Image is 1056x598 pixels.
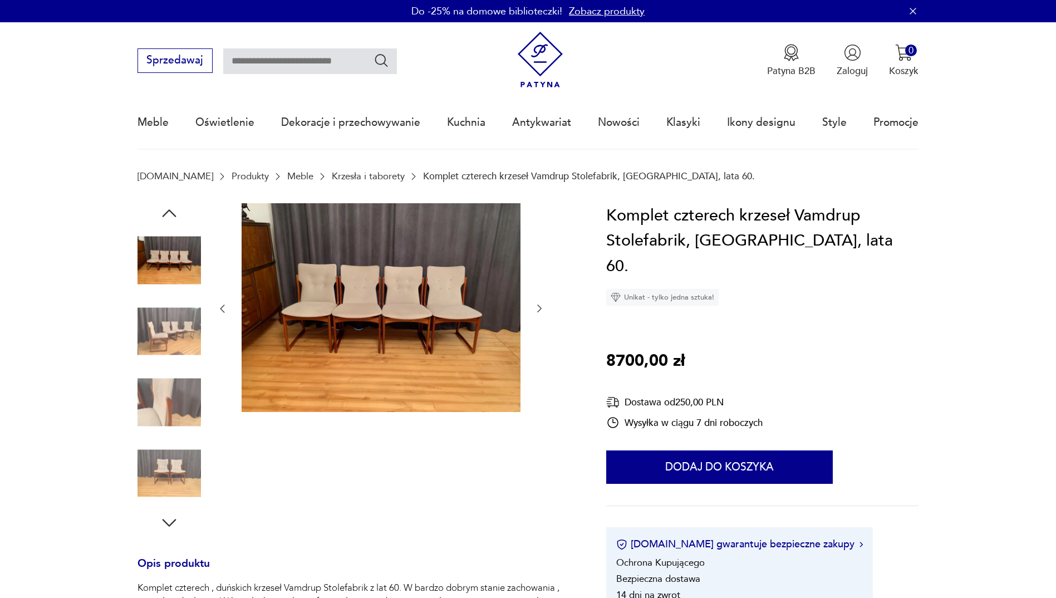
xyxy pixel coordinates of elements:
[423,171,755,182] p: Komplet czterech krzeseł Vamdrup Stolefabrik, [GEOGRAPHIC_DATA], lata 60.
[895,44,912,61] img: Ikona koszyka
[727,97,795,148] a: Ikony designu
[137,442,201,505] img: Zdjęcie produktu Komplet czterech krzeseł Vamdrup Stolefabrik, Dania, lata 60.
[374,52,390,68] button: Szukaj
[281,97,420,148] a: Dekoracje i przechowywanie
[767,65,816,77] p: Patyna B2B
[606,416,763,429] div: Wysyłka w ciągu 7 dni roboczych
[616,539,627,550] img: Ikona certyfikatu
[137,229,201,292] img: Zdjęcie produktu Komplet czterech krzeseł Vamdrup Stolefabrik, Dania, lata 60.
[873,97,919,148] a: Promocje
[783,44,800,61] img: Ikona medalu
[332,171,405,182] a: Krzesła i taborety
[137,171,213,182] a: [DOMAIN_NAME]
[137,57,213,66] a: Sprzedawaj
[195,97,254,148] a: Oświetlenie
[616,556,705,569] li: Ochrona Kupującego
[844,44,861,61] img: Ikonka użytkownika
[137,48,213,73] button: Sprzedawaj
[137,300,201,363] img: Zdjęcie produktu Komplet czterech krzeseł Vamdrup Stolefabrik, Dania, lata 60.
[606,450,833,484] button: Dodaj do koszyka
[611,292,621,302] img: Ikona diamentu
[512,32,568,88] img: Patyna - sklep z meblami i dekoracjami vintage
[512,97,571,148] a: Antykwariat
[822,97,847,148] a: Style
[569,4,645,18] a: Zobacz produkty
[411,4,562,18] p: Do -25% na domowe biblioteczki!
[889,44,919,77] button: 0Koszyk
[606,349,685,374] p: 8700,00 zł
[767,44,816,77] button: Patyna B2B
[137,371,201,434] img: Zdjęcie produktu Komplet czterech krzeseł Vamdrup Stolefabrik, Dania, lata 60.
[606,203,919,280] h1: Komplet czterech krzeseł Vamdrup Stolefabrik, [GEOGRAPHIC_DATA], lata 60.
[666,97,700,148] a: Klasyki
[598,97,640,148] a: Nowości
[606,395,620,409] img: Ikona dostawy
[905,45,917,56] div: 0
[606,289,719,306] div: Unikat - tylko jedna sztuka!
[616,537,863,551] button: [DOMAIN_NAME] gwarantuje bezpieczne zakupy
[137,560,574,582] h3: Opis produktu
[837,44,868,77] button: Zaloguj
[447,97,485,148] a: Kuchnia
[837,65,868,77] p: Zaloguj
[287,171,313,182] a: Meble
[242,203,520,413] img: Zdjęcie produktu Komplet czterech krzeseł Vamdrup Stolefabrik, Dania, lata 60.
[606,395,763,409] div: Dostawa od 250,00 PLN
[859,542,863,547] img: Ikona strzałki w prawo
[616,572,700,585] li: Bezpieczna dostawa
[232,171,269,182] a: Produkty
[889,65,919,77] p: Koszyk
[767,44,816,77] a: Ikona medaluPatyna B2B
[137,97,169,148] a: Meble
